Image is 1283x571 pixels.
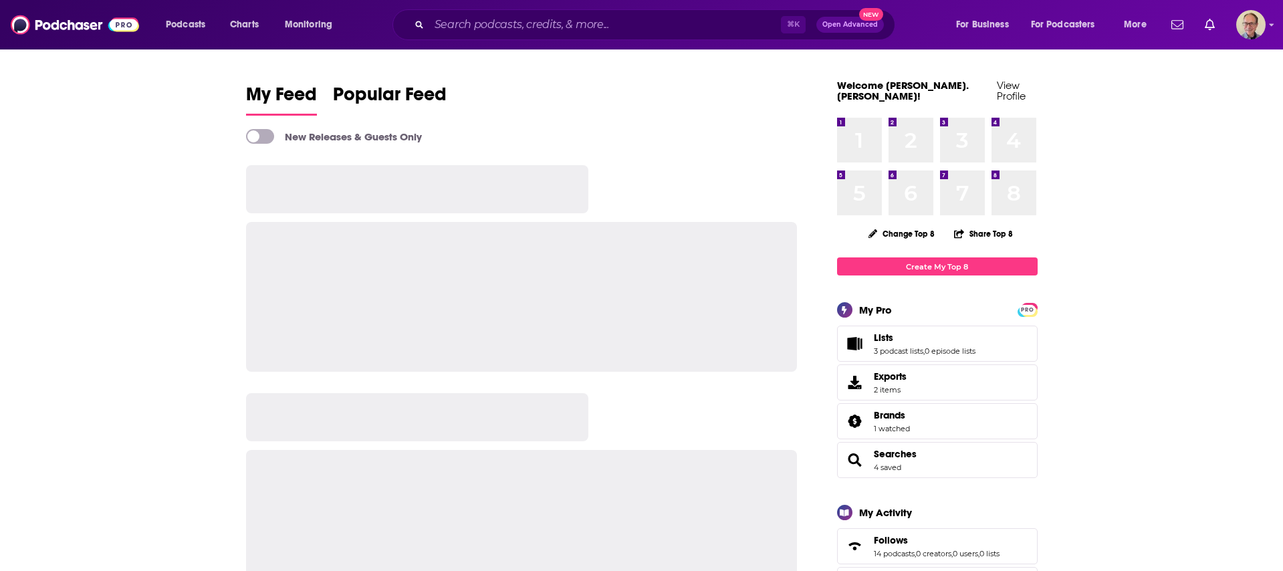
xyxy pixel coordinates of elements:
a: New Releases & Guests Only [246,129,422,144]
span: Exports [874,370,907,382]
a: 14 podcasts [874,549,915,558]
span: , [951,549,953,558]
button: open menu [947,14,1026,35]
a: 0 episode lists [925,346,975,356]
a: Follows [842,537,868,556]
span: , [923,346,925,356]
a: Exports [837,364,1038,401]
button: Change Top 8 [860,225,943,242]
a: PRO [1020,304,1036,314]
span: New [859,8,883,21]
span: Open Advanced [822,21,878,28]
button: Share Top 8 [953,221,1014,247]
a: 4 saved [874,463,901,472]
button: Open AdvancedNew [816,17,884,33]
span: Brands [837,403,1038,439]
a: 0 lists [979,549,1000,558]
span: Brands [874,409,905,421]
a: 0 users [953,549,978,558]
a: Charts [221,14,267,35]
a: 3 podcast lists [874,346,923,356]
div: Search podcasts, credits, & more... [405,9,908,40]
a: Show notifications dropdown [1166,13,1189,36]
a: Follows [874,534,1000,546]
a: View Profile [997,79,1026,102]
a: Brands [874,409,910,421]
span: , [978,549,979,558]
a: Lists [874,332,975,344]
span: Follows [874,534,908,546]
span: Charts [230,15,259,34]
button: Show profile menu [1236,10,1266,39]
a: Brands [842,412,868,431]
span: Podcasts [166,15,205,34]
a: Welcome [PERSON_NAME].[PERSON_NAME]! [837,79,969,102]
img: User Profile [1236,10,1266,39]
span: For Podcasters [1031,15,1095,34]
div: My Activity [859,506,912,519]
a: My Feed [246,83,317,116]
div: My Pro [859,304,892,316]
a: Lists [842,334,868,353]
img: Podchaser - Follow, Share and Rate Podcasts [11,12,139,37]
input: Search podcasts, credits, & more... [429,14,781,35]
span: ⌘ K [781,16,806,33]
a: Create My Top 8 [837,257,1038,275]
span: 2 items [874,385,907,394]
button: open menu [275,14,350,35]
span: For Business [956,15,1009,34]
a: Searches [874,448,917,460]
a: 0 creators [916,549,951,558]
span: Follows [837,528,1038,564]
span: Searches [837,442,1038,478]
span: PRO [1020,305,1036,315]
span: Lists [874,332,893,344]
span: Popular Feed [333,83,447,114]
span: Monitoring [285,15,332,34]
button: open menu [1115,14,1163,35]
span: My Feed [246,83,317,114]
span: Exports [842,373,868,392]
button: open menu [1022,14,1115,35]
a: Searches [842,451,868,469]
a: 1 watched [874,424,910,433]
span: , [915,549,916,558]
span: Lists [837,326,1038,362]
span: More [1124,15,1147,34]
span: Logged in as tommy.lynch [1236,10,1266,39]
a: Show notifications dropdown [1199,13,1220,36]
a: Popular Feed [333,83,447,116]
button: open menu [156,14,223,35]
